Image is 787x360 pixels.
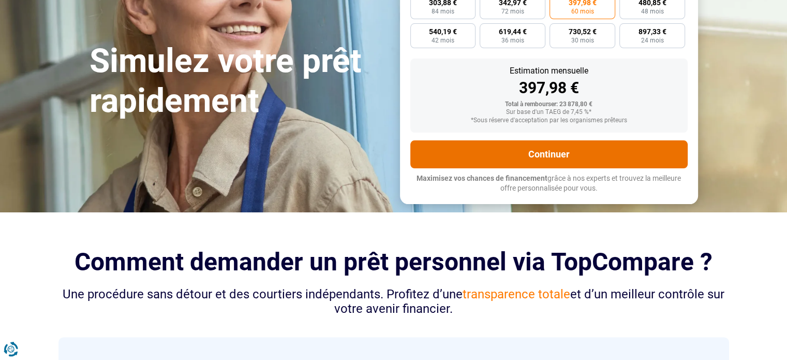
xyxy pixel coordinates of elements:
div: *Sous réserve d'acceptation par les organismes prêteurs [419,117,679,124]
p: grâce à nos experts et trouvez la meilleure offre personnalisée pour vous. [410,174,688,194]
div: Estimation mensuelle [419,67,679,75]
span: 897,33 € [638,28,666,35]
span: 42 mois [432,37,454,44]
div: Sur base d'un TAEG de 7,45 %* [419,109,679,116]
span: 36 mois [501,37,524,44]
span: 730,52 € [569,28,597,35]
span: 48 mois [641,8,664,15]
div: Une procédure sans détour et des courtiers indépendants. Profitez d’une et d’un meilleur contrôle... [58,287,729,317]
span: 619,44 € [499,28,527,35]
span: 84 mois [432,8,454,15]
h1: Simulez votre prêt rapidement [90,41,388,121]
span: 60 mois [571,8,594,15]
span: Maximisez vos chances de financement [417,174,547,182]
span: 30 mois [571,37,594,44]
span: 72 mois [501,8,524,15]
span: 24 mois [641,37,664,44]
h2: Comment demander un prêt personnel via TopCompare ? [58,248,729,276]
span: transparence totale [463,287,570,301]
span: 540,19 € [429,28,457,35]
div: 397,98 € [419,80,679,96]
div: Total à rembourser: 23 878,80 € [419,101,679,108]
button: Continuer [410,140,688,168]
